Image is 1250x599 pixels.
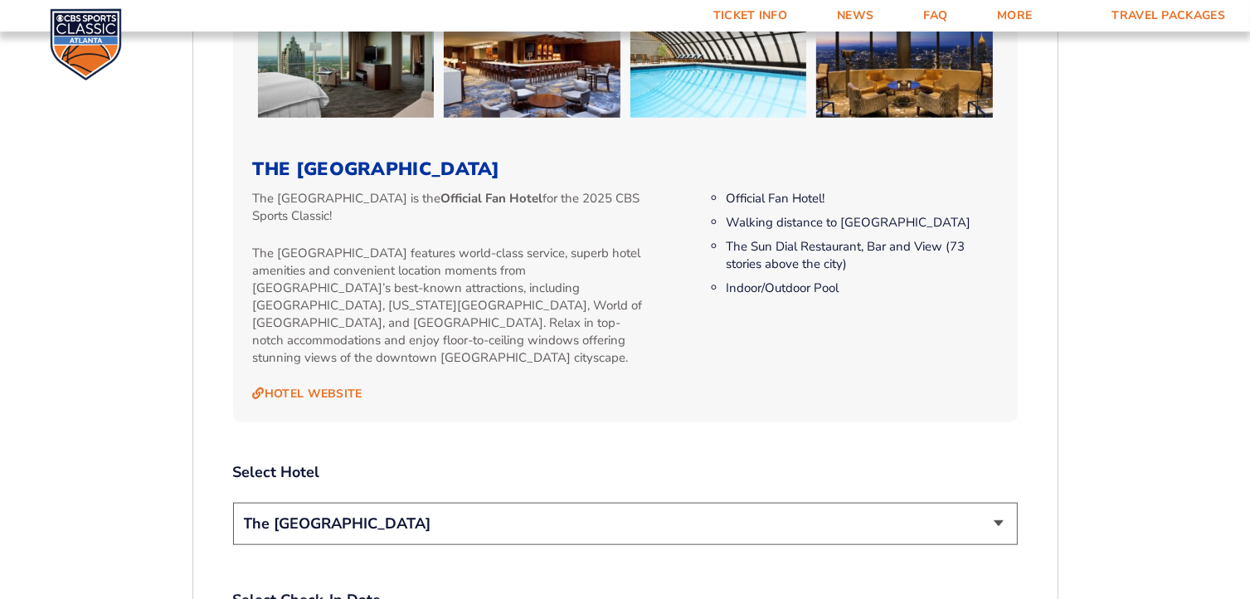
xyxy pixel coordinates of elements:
li: Walking distance to [GEOGRAPHIC_DATA] [726,214,997,231]
p: The [GEOGRAPHIC_DATA] is the for the 2025 CBS Sports Classic! [253,190,650,225]
label: Select Hotel [233,462,1018,483]
li: Indoor/Outdoor Pool [726,280,997,297]
li: The Sun Dial Restaurant, Bar and View (73 stories above the city) [726,238,997,273]
li: Official Fan Hotel! [726,190,997,207]
img: CBS Sports Classic [50,8,122,80]
h3: The [GEOGRAPHIC_DATA] [253,158,998,180]
p: The [GEOGRAPHIC_DATA] features world-class service, superb hotel amenities and convenient locatio... [253,245,650,367]
strong: Official Fan Hotel [441,190,543,207]
a: Hotel Website [253,387,362,402]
